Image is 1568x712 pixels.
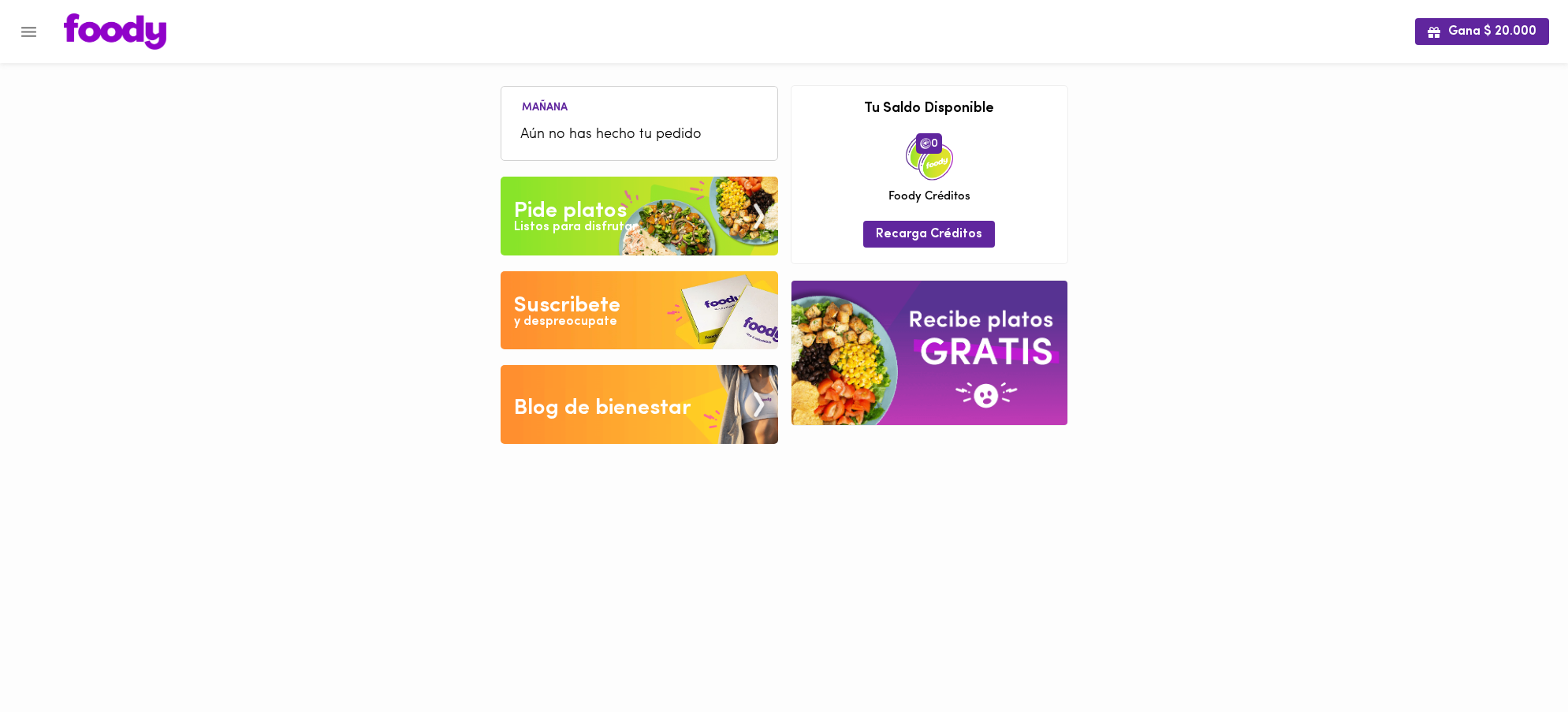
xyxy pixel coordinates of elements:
button: Menu [9,13,48,51]
img: foody-creditos.png [920,138,931,149]
iframe: Messagebird Livechat Widget [1477,621,1552,696]
img: Blog de bienestar [501,365,778,444]
span: Gana $ 20.000 [1428,24,1536,39]
button: Recarga Créditos [863,221,995,247]
span: Aún no has hecho tu pedido [520,125,758,146]
img: Disfruta bajar de peso [501,271,778,350]
img: referral-banner.png [791,281,1067,425]
div: Blog de bienestar [514,393,691,424]
span: Foody Créditos [888,188,970,205]
img: logo.png [64,13,166,50]
div: Suscribete [514,290,620,322]
img: Pide un Platos [501,177,778,255]
div: Pide platos [514,196,627,227]
span: Recarga Créditos [876,227,982,242]
h3: Tu Saldo Disponible [803,102,1056,117]
div: y despreocupate [514,313,617,331]
button: Gana $ 20.000 [1415,18,1549,44]
li: Mañana [509,99,580,114]
img: credits-package.png [906,133,953,181]
div: Listos para disfrutar [514,218,637,237]
span: 0 [916,133,942,154]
